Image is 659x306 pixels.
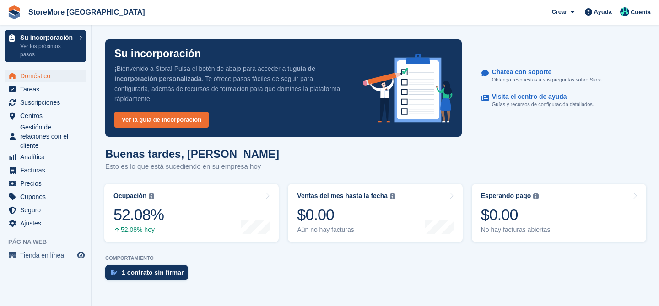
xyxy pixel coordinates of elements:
[5,249,86,262] a: menú
[8,237,91,247] span: Página web
[481,64,637,89] a: Chatea con soporte Obtenga respuestas a sus preguntas sobre Stora.
[5,96,86,109] a: menu
[20,70,75,82] span: Doméstico
[114,48,201,59] p: Su incorporación
[297,226,395,234] div: Aún no hay facturas
[20,204,75,216] span: Seguro
[5,83,86,96] a: menu
[5,123,86,150] a: menu
[20,177,75,190] span: Precios
[620,7,629,16] img: Maria Vela Padilla
[551,7,567,16] span: Crear
[5,109,86,122] a: menu
[111,270,117,275] img: contract_signature_icon-13c848040528278c33f63329250d36e43548de30e8caae1d1a13099fd9432cc5.svg
[113,226,164,234] div: 52.08% hoy
[20,96,75,109] span: Suscripciones
[20,34,75,41] p: Su incorporación
[105,161,279,172] p: Esto es lo que está sucediendo en su empresa hoy
[20,150,75,163] span: Analítica
[5,217,86,230] a: menu
[5,177,86,190] a: menu
[76,250,86,261] a: Vista previa de la tienda
[113,205,164,224] div: 52.08%
[7,5,21,19] img: stora-icon-8386f47178a22dfd0bd8f6a31ec36ba5ce8667c1dd55bd0f319d3a0aa187defe.svg
[297,205,395,224] div: $0.00
[20,190,75,203] span: Cupones
[113,192,146,200] div: Ocupación
[5,190,86,203] a: menu
[363,54,453,123] img: onboarding-info-6c161a55d2c0e0a8cae90662b2fe09162a5109e8cc188191df67fb4f79e88e88.svg
[25,5,149,20] a: StoreMore [GEOGRAPHIC_DATA]
[20,164,75,177] span: Facturas
[20,83,75,96] span: Tareas
[481,205,551,224] div: $0.00
[288,184,462,242] a: Ventas del mes hasta la fecha $0.00 Aún no hay facturas
[5,164,86,177] a: menu
[105,265,193,285] a: 1 contrato sin firmar
[492,93,587,101] p: Visita el centro de ayuda
[492,76,603,84] p: Obtenga respuestas a sus preguntas sobre Stora.
[105,148,279,160] h1: Buenas tardes, [PERSON_NAME]
[5,30,86,62] a: Su incorporación Ver los próximos pasos
[149,193,154,199] img: icon-info-grey-7440780725fd019a000dd9b08b2336e03edf1995a4989e88bcd33f0948082b44.svg
[114,65,315,82] strong: guía de incorporación personalizada
[492,68,596,76] p: Chatea con soporte
[104,184,279,242] a: Ocupación 52.08% 52.08% hoy
[594,7,612,16] span: Ayuda
[20,217,75,230] span: Ajustes
[20,109,75,122] span: Centros
[481,88,637,113] a: Visita el centro de ayuda Guías y recursos de configuración detallados.
[631,8,651,17] span: Cuenta
[20,123,75,150] span: Gestión de relaciones con el cliente
[297,192,388,200] div: Ventas del mes hasta la fecha
[533,193,539,199] img: icon-info-grey-7440780725fd019a000dd9b08b2336e03edf1995a4989e88bcd33f0948082b44.svg
[481,226,551,234] div: No hay facturas abiertas
[20,42,75,59] p: Ver los próximos pasos
[122,269,184,276] div: 1 contrato sin firmar
[114,64,348,104] p: ¡Bienvenido a Stora! Pulsa el botón de abajo para acceder a tu . Te ofrece pasos fáciles de segui...
[114,112,209,128] a: Ver la guía de incorporación
[5,70,86,82] a: menu
[492,101,594,108] p: Guías y recursos de configuración detallados.
[5,150,86,163] a: menu
[481,192,531,200] div: Esperando pago
[5,204,86,216] a: menu
[472,184,646,242] a: Esperando pago $0.00 No hay facturas abiertas
[390,193,395,199] img: icon-info-grey-7440780725fd019a000dd9b08b2336e03edf1995a4989e88bcd33f0948082b44.svg
[20,249,75,262] span: Tienda en línea
[105,255,645,261] p: COMPORTAMIENTO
